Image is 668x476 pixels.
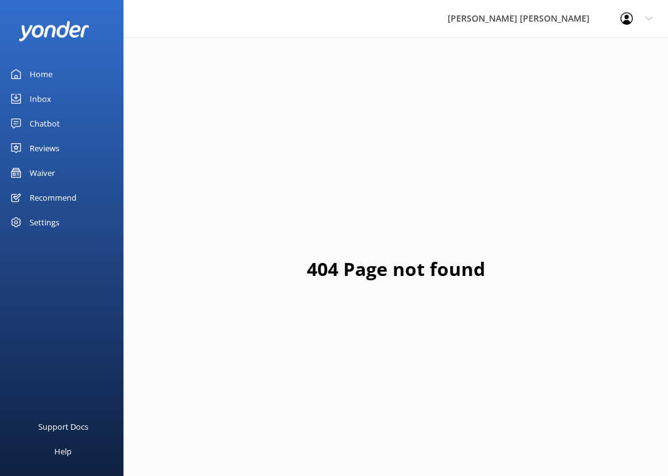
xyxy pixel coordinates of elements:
div: Home [30,62,52,86]
div: Reviews [30,136,59,161]
div: Help [54,439,72,464]
div: Support Docs [38,414,88,439]
div: Chatbot [30,111,60,136]
div: Waiver [30,161,55,185]
h1: 404 Page not found [307,254,485,284]
div: Inbox [30,86,51,111]
div: Recommend [30,185,77,210]
div: Settings [30,210,59,235]
img: yonder-white-logo.png [19,21,90,41]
